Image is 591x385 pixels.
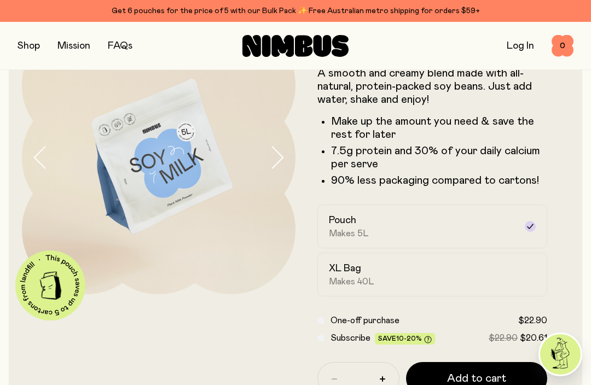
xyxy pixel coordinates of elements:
span: $22.90 [518,316,547,325]
p: 90% less packaging compared to cartons! [331,174,547,187]
span: $20.61 [520,334,547,342]
span: Makes 5L [329,228,369,239]
p: A smooth and creamy blend made with all-natural, protein-packed soy beans. Just add water, shake ... [317,67,547,106]
span: Makes 40L [329,276,374,287]
h2: Pouch [329,214,356,227]
h2: XL Bag [329,262,361,275]
span: One-off purchase [331,316,399,325]
button: 0 [552,35,573,57]
span: $22.90 [489,334,518,342]
span: Subscribe [331,334,370,342]
span: Save [378,335,432,343]
a: FAQs [108,41,132,51]
img: agent [540,334,581,375]
a: Log In [507,41,534,51]
span: 10-20% [396,335,422,342]
li: Make up the amount you need & save the rest for later [331,115,547,141]
a: Mission [57,41,90,51]
li: 7.5g protein and 30% of your daily calcium per serve [331,144,547,171]
div: Get 6 pouches for the price of 5 with our Bulk Pack ✨ Free Australian metro shipping for orders $59+ [18,4,573,17]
